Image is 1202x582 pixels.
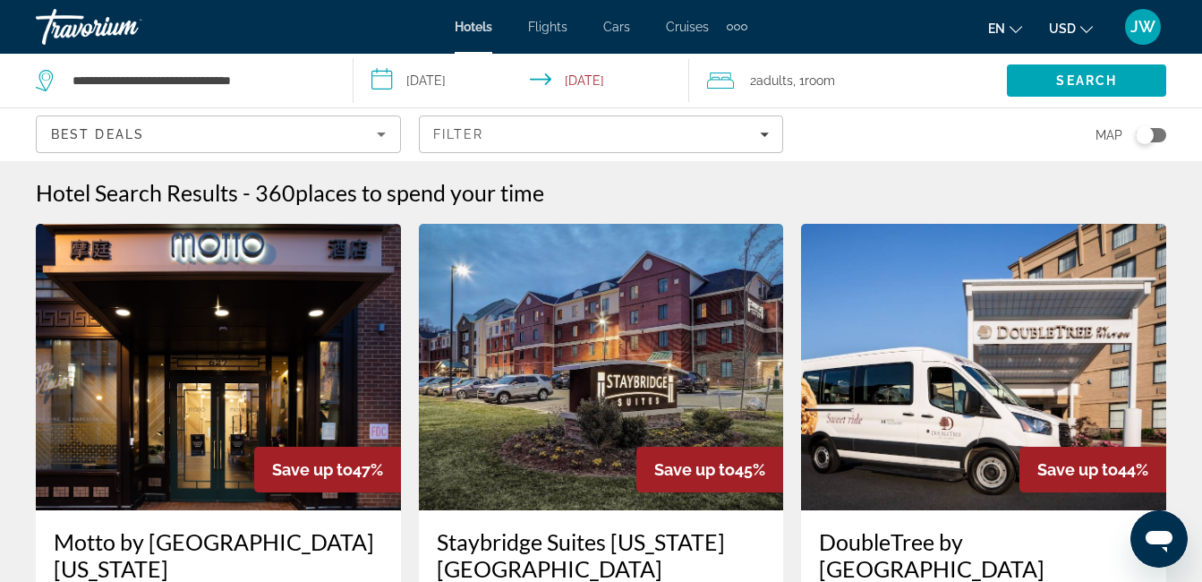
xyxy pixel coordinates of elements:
button: Change language [988,15,1022,41]
button: Search [1007,64,1166,97]
button: Change currency [1049,15,1093,41]
div: 45% [636,447,783,492]
img: Motto by Hilton Washington DC City Center [36,224,401,510]
span: JW [1130,18,1155,36]
div: 44% [1019,447,1166,492]
span: Save up to [272,460,353,479]
button: Extra navigation items [727,13,747,41]
img: DoubleTree by Hilton Hotel Laurel [801,224,1166,510]
h1: Hotel Search Results [36,179,238,206]
a: Cars [603,20,630,34]
a: Motto by [GEOGRAPHIC_DATA][US_STATE] [54,528,383,582]
mat-select: Sort by [51,124,386,145]
a: Cruises [666,20,709,34]
span: , 1 [793,68,835,93]
a: Hotels [455,20,492,34]
span: Filter [433,127,484,141]
button: User Menu [1120,8,1166,46]
span: Map [1095,123,1122,148]
button: Filters [419,116,784,153]
span: Search [1056,73,1117,88]
a: Travorium [36,4,215,50]
div: 47% [254,447,401,492]
span: 2 [750,68,793,93]
h2: 360 [255,179,544,206]
button: Select check in and out date [354,54,689,107]
a: DoubleTree by [GEOGRAPHIC_DATA] [819,528,1148,582]
button: Toggle map [1122,127,1166,143]
span: Save up to [1037,460,1118,479]
span: en [988,21,1005,36]
span: Adults [756,73,793,88]
span: - [243,179,251,206]
iframe: Button to launch messaging window [1130,510,1188,568]
span: Save up to [654,460,735,479]
span: USD [1049,21,1076,36]
a: Flights [528,20,567,34]
input: Search hotel destination [71,67,326,94]
span: places to spend your time [295,179,544,206]
span: Room [805,73,835,88]
img: Staybridge Suites Washington D.C. Greenbelt [419,224,784,510]
span: Best Deals [51,127,144,141]
button: Travelers: 2 adults, 0 children [689,54,1007,107]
